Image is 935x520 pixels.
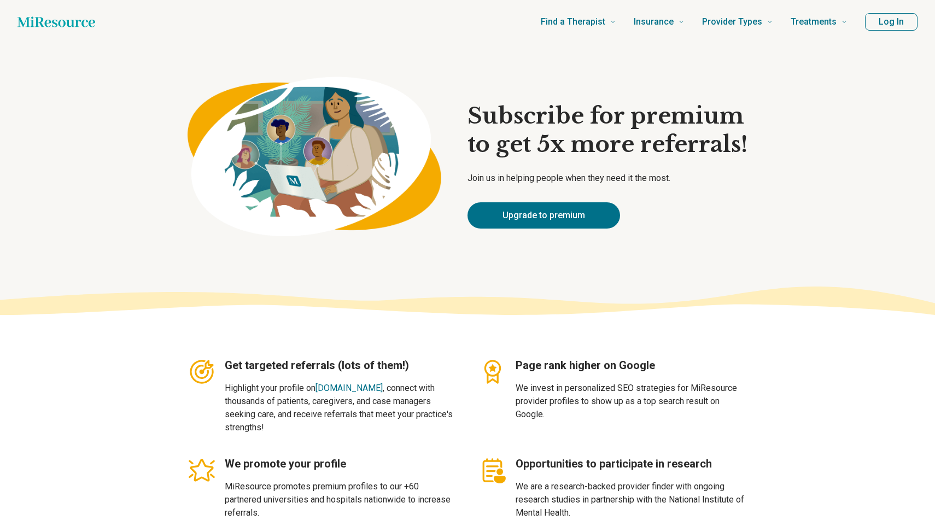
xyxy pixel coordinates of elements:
[634,14,674,30] span: Insurance
[865,13,918,31] button: Log In
[315,383,383,393] a: [DOMAIN_NAME]
[791,14,837,30] span: Treatments
[225,480,457,519] p: MiResource promotes premium profiles to our +60 partnered universities and hospitals nationwide t...
[467,172,747,185] p: Join us in helping people when they need it the most.
[702,14,762,30] span: Provider Types
[516,456,747,471] h3: Opportunities to participate in research
[541,14,605,30] span: Find a Therapist
[516,382,747,421] p: We invest in personalized SEO strategies for MiResource provider profiles to show up as a top sea...
[225,382,457,434] p: Highlight your profile on , connect with thousands of patients, caregivers, and case managers see...
[225,456,457,471] h3: We promote your profile
[467,102,747,159] h1: Subscribe for premium to get 5x more referrals!
[467,202,620,229] a: Upgrade to premium
[225,358,457,373] h3: Get targeted referrals (lots of them!)
[516,358,747,373] h3: Page rank higher on Google
[17,11,95,33] a: Home page
[516,480,747,519] p: We are a research-backed provider finder with ongoing research studies in partnership with the Na...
